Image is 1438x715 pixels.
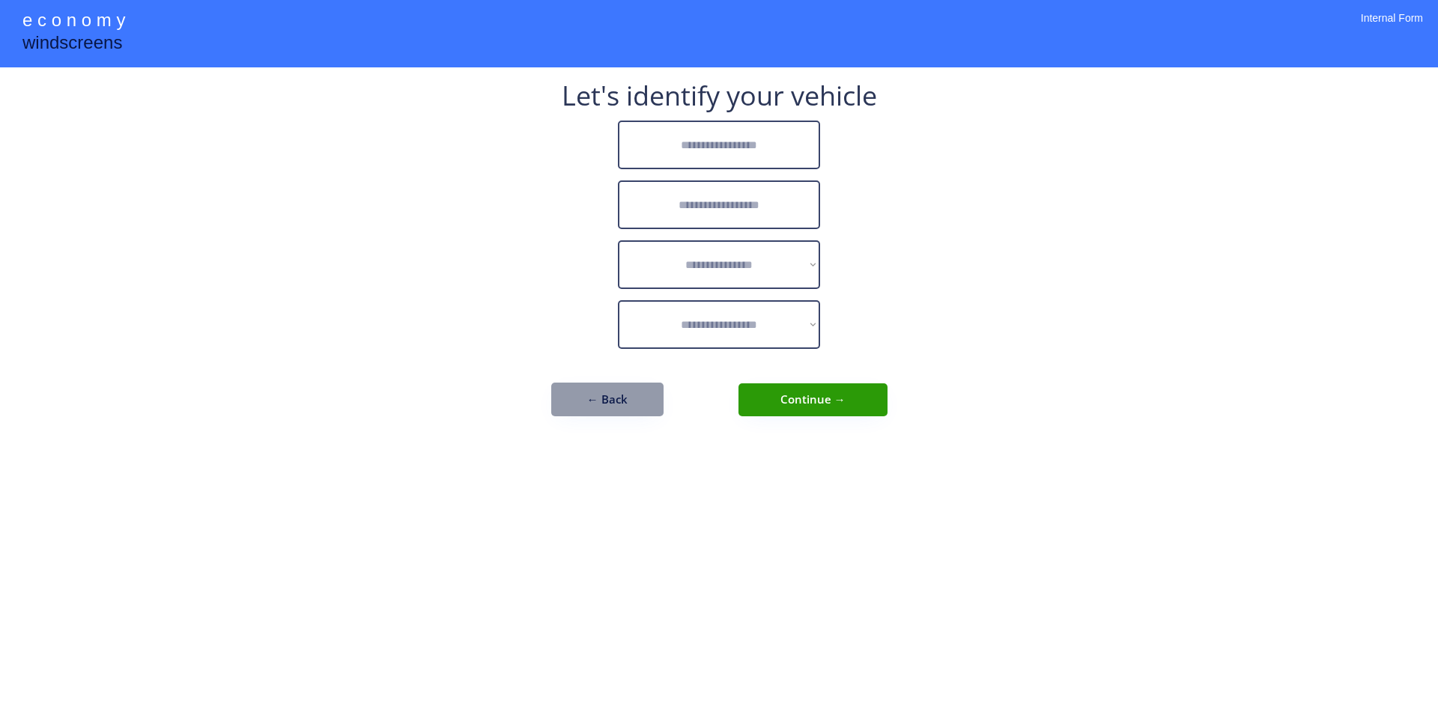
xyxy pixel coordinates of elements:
[738,383,888,416] button: Continue →
[1361,11,1423,45] div: Internal Form
[562,82,877,109] div: Let's identify your vehicle
[22,30,122,59] div: windscreens
[22,7,125,36] div: e c o n o m y
[551,383,664,416] button: ← Back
